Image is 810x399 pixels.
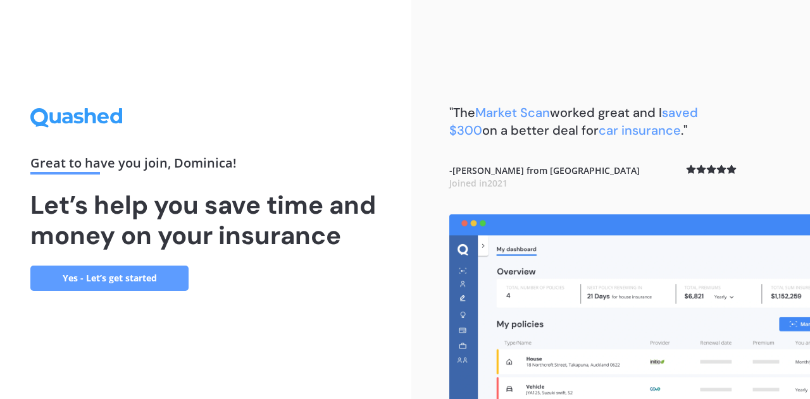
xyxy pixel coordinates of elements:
[30,157,381,175] div: Great to have you join , Dominica !
[30,266,189,291] a: Yes - Let’s get started
[449,104,698,138] b: "The worked great and I on a better deal for ."
[30,190,381,250] h1: Let’s help you save time and money on your insurance
[599,122,681,138] span: car insurance
[449,164,640,189] b: - [PERSON_NAME] from [GEOGRAPHIC_DATA]
[449,177,508,189] span: Joined in 2021
[475,104,550,121] span: Market Scan
[449,214,810,399] img: dashboard.webp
